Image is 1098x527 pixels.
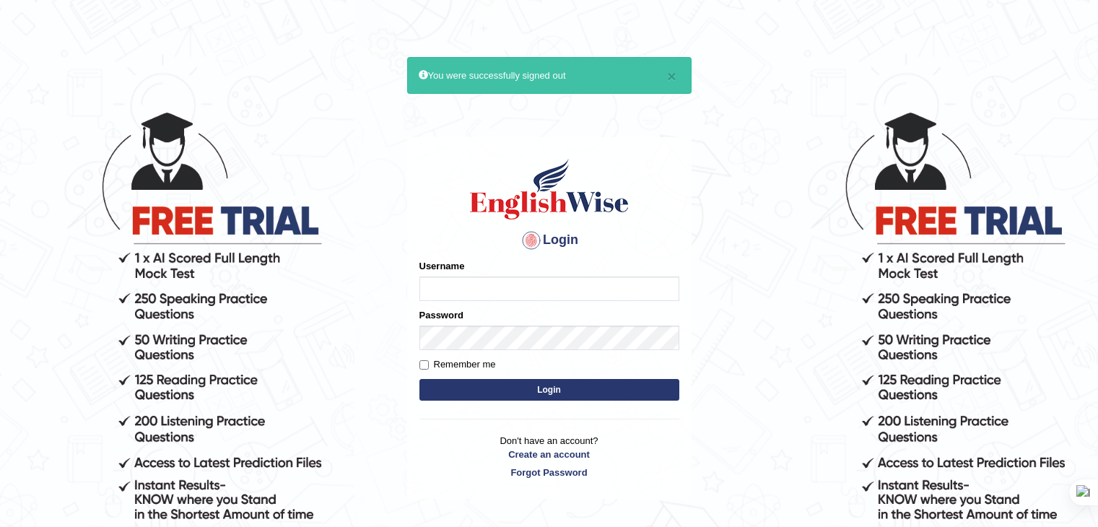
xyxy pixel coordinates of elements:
button: Login [419,379,679,401]
img: Logo of English Wise sign in for intelligent practice with AI [467,157,632,222]
a: Create an account [419,448,679,461]
label: Username [419,259,465,273]
div: You were successfully signed out [407,57,692,94]
label: Remember me [419,357,496,372]
p: Don't have an account? [419,434,679,479]
h4: Login [419,229,679,252]
a: Forgot Password [419,466,679,479]
button: × [667,69,676,84]
label: Password [419,308,463,322]
input: Remember me [419,360,429,370]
